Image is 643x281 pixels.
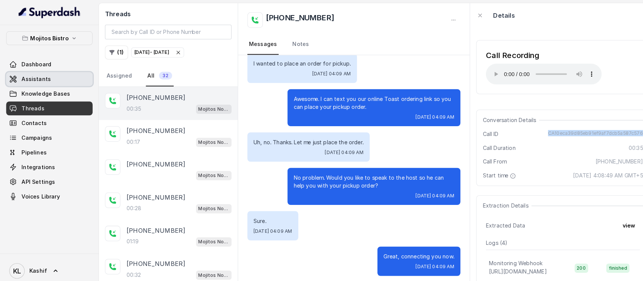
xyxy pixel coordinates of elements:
p: [PHONE_NUMBER] [124,123,181,132]
span: Dashboard [21,59,50,67]
p: Details [481,11,502,20]
span: Contacts [21,116,46,124]
p: Mojitos Bistro [30,33,67,42]
span: API Settings [21,174,54,181]
a: Assistants [6,70,90,84]
p: Sure. [247,212,285,220]
p: 00:35 [124,102,137,110]
p: Mojitos Norcross / EN [194,135,224,143]
span: 32 [155,70,168,78]
span: Call Duration [471,140,503,148]
p: Mojitos Norcross / EN [194,103,224,110]
div: Call Recording [474,49,587,59]
p: No problem. Would you like to speak to the host so he can help you with your pickup order? [287,170,443,185]
a: Dashboard [6,56,90,70]
p: Mojitos Norcross / EN [194,232,224,240]
p: [PHONE_NUMBER] [124,91,181,100]
button: Mojitos Bistro [6,31,90,44]
span: Call ID [471,127,487,134]
img: light.svg [18,6,79,18]
a: Messages [241,33,272,53]
span: Pipelines [21,145,46,153]
h2: Threads [102,9,226,18]
a: Voices Library [6,185,90,199]
a: All32 [142,64,170,84]
nav: Tabs [241,33,449,53]
span: Start time [471,168,505,175]
a: Pipelines [6,142,90,156]
span: finished [592,257,614,266]
a: API Settings [6,171,90,184]
text: KL [13,261,20,269]
a: Campaigns [6,128,90,141]
p: Monitoring Webhook [477,253,530,261]
p: [PHONE_NUMBER] [124,253,181,262]
input: Search by Call ID or Phone Number [102,24,226,38]
a: Notes [284,33,303,53]
span: [DATE] 04:09 AM [406,257,443,263]
p: Awesome. I can text you our online Toast ordering link so you can place your pickup order. [287,93,443,108]
span: Extraction Details [471,197,519,205]
span: [DATE] 04:09 AM [317,146,355,152]
p: Mojitos Norcross / EN [194,200,224,208]
p: Uh, no. Thanks. Let me just place the order. [247,135,355,143]
audio: Your browser does not support the audio element. [474,62,587,82]
span: Voices Library [21,188,58,195]
span: Kashif [29,261,46,268]
span: Knowledge Bases [21,88,69,95]
span: Conversation Details [471,113,526,121]
p: [PHONE_NUMBER] [124,156,181,165]
div: [DATE] - [DATE] [131,47,165,55]
span: Call From [471,154,494,162]
p: Great, connecting you now. [374,247,443,254]
p: 00:32 [124,264,137,272]
p: [PHONE_NUMBER] [124,220,181,229]
span: [URL][DOMAIN_NAME] [477,262,534,268]
p: Logs ( 4 ) [474,233,625,241]
span: Threads [21,102,43,110]
button: view [603,214,625,227]
span: Extracted Data [474,217,513,224]
p: 00:17 [124,135,137,142]
span: Campaigns [21,131,51,138]
span: 200 [561,257,574,266]
span: [PHONE_NUMBER] [581,154,628,162]
span: [DATE] 04:09 AM [247,223,285,229]
span: CA10eca39d85eb91ef9af7dcb5a587c576 [535,127,628,134]
a: Integrations [6,156,90,170]
span: [DATE] 04:09 AM [406,188,443,194]
a: Knowledge Bases [6,85,90,98]
a: Contacts [6,113,90,127]
a: Threads [6,99,90,113]
span: Integrations [21,159,54,167]
p: 00:28 [124,200,138,207]
p: I wanted to place an order for pickup. [247,58,342,66]
nav: Tabs [102,64,226,84]
span: [DATE] 04:09 AM [305,69,342,75]
span: 00:35 [614,140,628,148]
span: Assistants [21,73,50,81]
p: 01:19 [124,232,135,240]
a: Assigned [102,64,130,84]
a: Kashif [6,254,90,275]
button: (1) [102,44,125,58]
p: [PHONE_NUMBER] [124,188,181,197]
span: [DATE] 04:09 AM [406,111,443,117]
p: Mojitos Norcross / EN [194,265,224,272]
button: [DATE]- [DATE] [128,46,180,56]
h2: [PHONE_NUMBER] [260,12,327,27]
p: Mojitos Norcross / EN [194,168,224,175]
span: [DATE] 4:08:49 AM GMT+5 [559,168,628,175]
